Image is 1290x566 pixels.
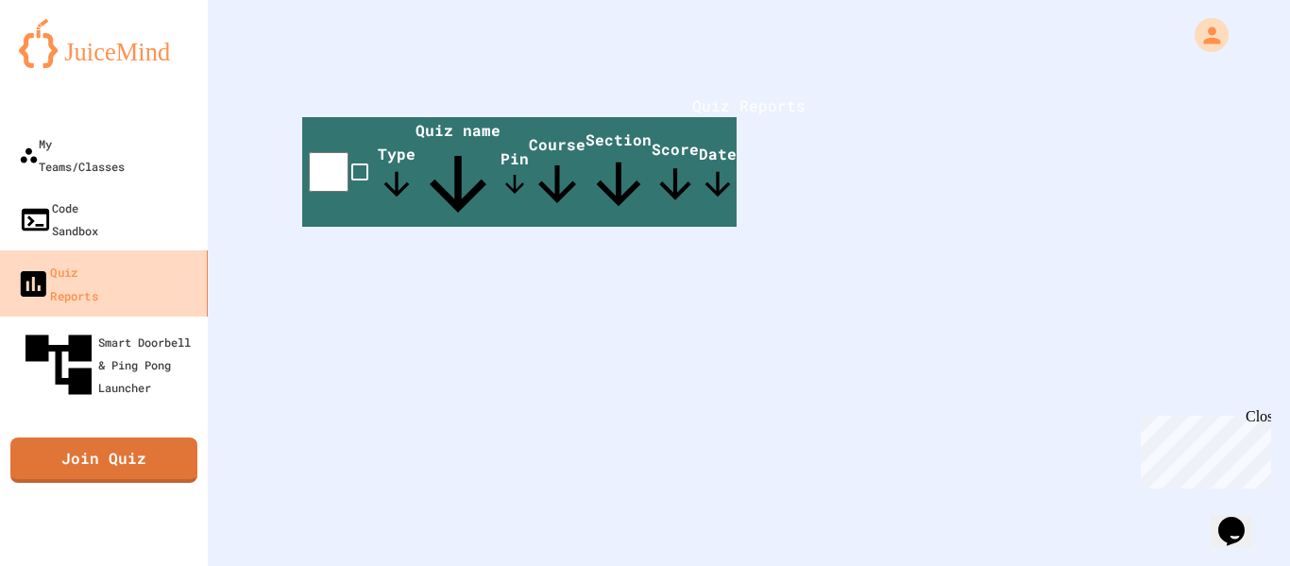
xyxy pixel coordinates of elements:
span: Score [652,139,699,208]
div: Chat with us now!Close [8,8,130,120]
div: Quiz Reports [16,260,98,306]
span: Quiz name [416,120,501,227]
div: Smart Doorbell & Ping Pong Launcher [19,325,200,404]
span: Section [586,129,652,217]
div: My Account [1175,13,1233,57]
iframe: chat widget [1211,490,1271,547]
iframe: chat widget [1133,408,1271,489]
div: Code Sandbox [19,197,98,242]
span: Date [699,144,737,203]
h1: Quiz Reports [302,94,1196,117]
input: select all desserts [309,152,348,192]
span: Type [378,144,416,203]
a: Join Quiz [10,437,197,483]
img: logo-orange.svg [19,19,189,68]
div: My Teams/Classes [19,132,125,178]
span: Pin [501,148,529,198]
span: Course [529,134,586,213]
